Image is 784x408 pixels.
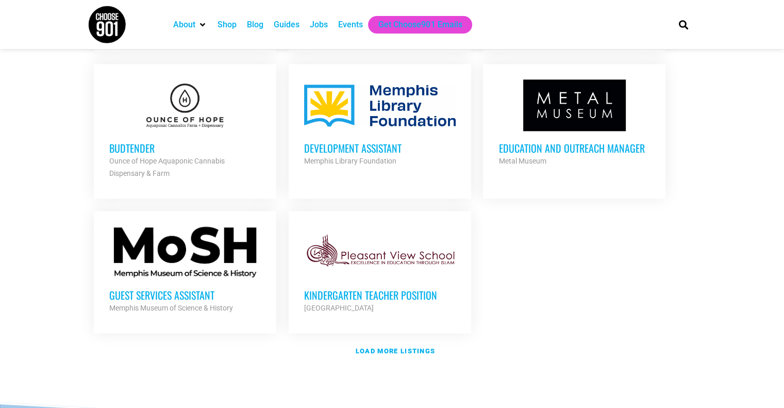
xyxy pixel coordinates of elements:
[94,211,276,330] a: Guest Services Assistant Memphis Museum of Science & History
[338,19,363,31] a: Events
[94,64,276,195] a: Budtender Ounce of Hope Aquaponic Cannabis Dispensary & Farm
[675,16,692,33] div: Search
[378,19,462,31] a: Get Choose901 Emails
[483,64,665,183] a: Education and Outreach Manager Metal Museum
[109,157,225,177] strong: Ounce of Hope Aquaponic Cannabis Dispensary & Farm
[109,288,261,302] h3: Guest Services Assistant
[498,157,546,165] strong: Metal Museum
[498,141,650,155] h3: Education and Outreach Manager
[88,339,696,363] a: Load more listings
[304,157,396,165] strong: Memphis Library Foundation
[109,141,261,155] h3: Budtender
[304,141,456,155] h3: Development Assistant
[310,19,328,31] a: Jobs
[274,19,299,31] a: Guides
[168,16,661,34] nav: Main nav
[173,19,195,31] a: About
[304,288,456,302] h3: Kindergarten Teacher Position
[304,304,374,312] strong: [GEOGRAPHIC_DATA]
[168,16,212,34] div: About
[356,347,435,355] strong: Load more listings
[289,211,471,330] a: Kindergarten Teacher Position [GEOGRAPHIC_DATA]
[109,304,233,312] strong: Memphis Museum of Science & History
[247,19,263,31] a: Blog
[218,19,237,31] a: Shop
[289,64,471,183] a: Development Assistant Memphis Library Foundation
